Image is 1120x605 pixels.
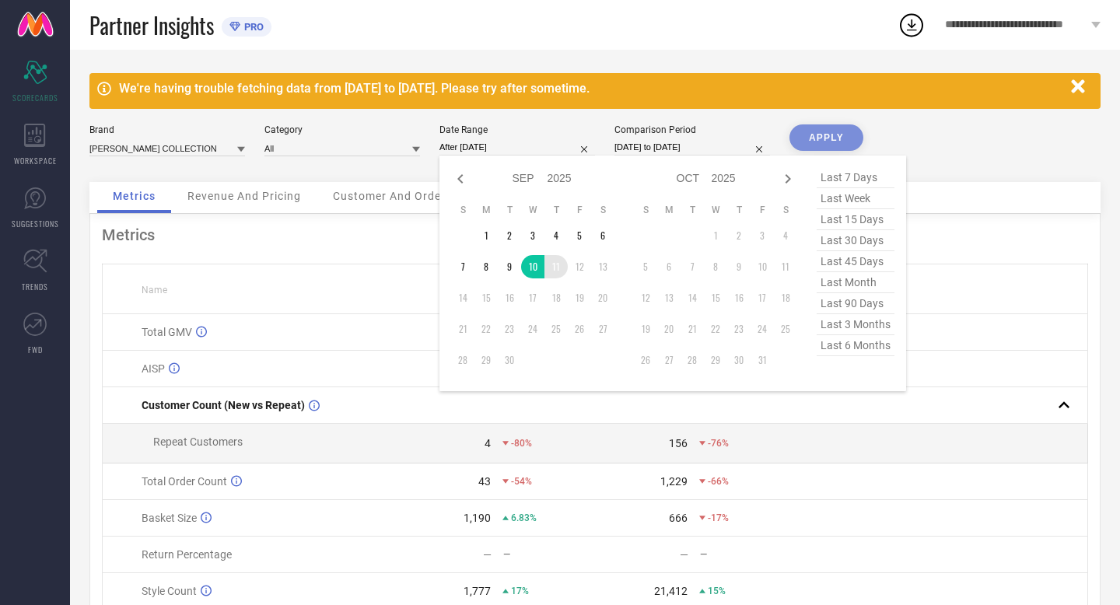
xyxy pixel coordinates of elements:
span: last 6 months [817,335,894,356]
td: Sun Oct 26 2025 [634,348,657,372]
td: Mon Oct 13 2025 [657,286,681,309]
div: — [483,548,492,561]
th: Tuesday [681,204,704,216]
td: Thu Oct 23 2025 [727,317,751,341]
span: PRO [240,21,264,33]
td: Wed Oct 08 2025 [704,255,727,278]
td: Wed Oct 29 2025 [704,348,727,372]
th: Thursday [727,204,751,216]
span: Revenue And Pricing [187,190,301,202]
td: Wed Sep 24 2025 [521,317,544,341]
td: Sun Oct 05 2025 [634,255,657,278]
input: Select comparison period [614,139,770,156]
span: Customer And Orders [333,190,452,202]
td: Sat Sep 06 2025 [591,224,614,247]
span: SCORECARDS [12,92,58,103]
div: 1,777 [464,585,491,597]
span: Partner Insights [89,9,214,41]
td: Sun Sep 21 2025 [451,317,474,341]
div: — [503,549,594,560]
td: Sat Oct 04 2025 [774,224,797,247]
span: Total GMV [142,326,192,338]
td: Tue Sep 23 2025 [498,317,521,341]
td: Fri Sep 19 2025 [568,286,591,309]
div: Next month [779,170,797,188]
div: 21,412 [654,585,688,597]
span: WORKSPACE [14,155,57,166]
th: Friday [751,204,774,216]
div: Open download list [898,11,926,39]
th: Thursday [544,204,568,216]
td: Mon Sep 29 2025 [474,348,498,372]
td: Sat Oct 25 2025 [774,317,797,341]
th: Monday [474,204,498,216]
td: Tue Sep 02 2025 [498,224,521,247]
td: Mon Oct 27 2025 [657,348,681,372]
span: -66% [708,476,729,487]
span: last 3 months [817,314,894,335]
span: Metrics [113,190,156,202]
div: Metrics [102,226,1088,244]
td: Sun Oct 19 2025 [634,317,657,341]
th: Saturday [591,204,614,216]
th: Saturday [774,204,797,216]
div: Date Range [439,124,595,135]
td: Fri Oct 03 2025 [751,224,774,247]
td: Mon Oct 20 2025 [657,317,681,341]
div: Brand [89,124,245,135]
span: AISP [142,362,165,375]
td: Sun Sep 07 2025 [451,255,474,278]
span: FWD [28,344,43,355]
td: Fri Sep 12 2025 [568,255,591,278]
span: Repeat Customers [153,435,243,448]
td: Mon Sep 01 2025 [474,224,498,247]
td: Wed Oct 01 2025 [704,224,727,247]
input: Select date range [439,139,595,156]
td: Sun Sep 14 2025 [451,286,474,309]
td: Thu Sep 18 2025 [544,286,568,309]
div: Comparison Period [614,124,770,135]
div: We're having trouble fetching data from [DATE] to [DATE]. Please try after sometime. [119,81,1063,96]
th: Tuesday [498,204,521,216]
td: Tue Oct 14 2025 [681,286,704,309]
span: last 30 days [817,230,894,251]
div: 4 [485,437,491,449]
th: Wednesday [521,204,544,216]
td: Fri Oct 24 2025 [751,317,774,341]
td: Sat Oct 18 2025 [774,286,797,309]
span: TRENDS [22,281,48,292]
span: Customer Count (New vs Repeat) [142,399,305,411]
td: Thu Sep 11 2025 [544,255,568,278]
span: -54% [511,476,532,487]
td: Tue Sep 30 2025 [498,348,521,372]
td: Fri Oct 10 2025 [751,255,774,278]
td: Mon Sep 22 2025 [474,317,498,341]
span: last 7 days [817,167,894,188]
td: Thu Oct 16 2025 [727,286,751,309]
div: 1,190 [464,512,491,524]
div: Category [264,124,420,135]
span: Name [142,285,167,296]
th: Sunday [451,204,474,216]
td: Fri Sep 26 2025 [568,317,591,341]
td: Tue Oct 07 2025 [681,255,704,278]
td: Wed Oct 22 2025 [704,317,727,341]
td: Tue Sep 09 2025 [498,255,521,278]
span: SUGGESTIONS [12,218,59,229]
span: Return Percentage [142,548,232,561]
span: last 15 days [817,209,894,230]
span: last 90 days [817,293,894,314]
span: last month [817,272,894,293]
span: last 45 days [817,251,894,272]
td: Tue Oct 28 2025 [681,348,704,372]
td: Mon Sep 15 2025 [474,286,498,309]
td: Thu Sep 04 2025 [544,224,568,247]
td: Thu Oct 30 2025 [727,348,751,372]
td: Wed Oct 15 2025 [704,286,727,309]
td: Fri Oct 17 2025 [751,286,774,309]
th: Wednesday [704,204,727,216]
span: 17% [511,586,529,596]
span: -76% [708,438,729,449]
td: Fri Oct 31 2025 [751,348,774,372]
td: Sun Oct 12 2025 [634,286,657,309]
